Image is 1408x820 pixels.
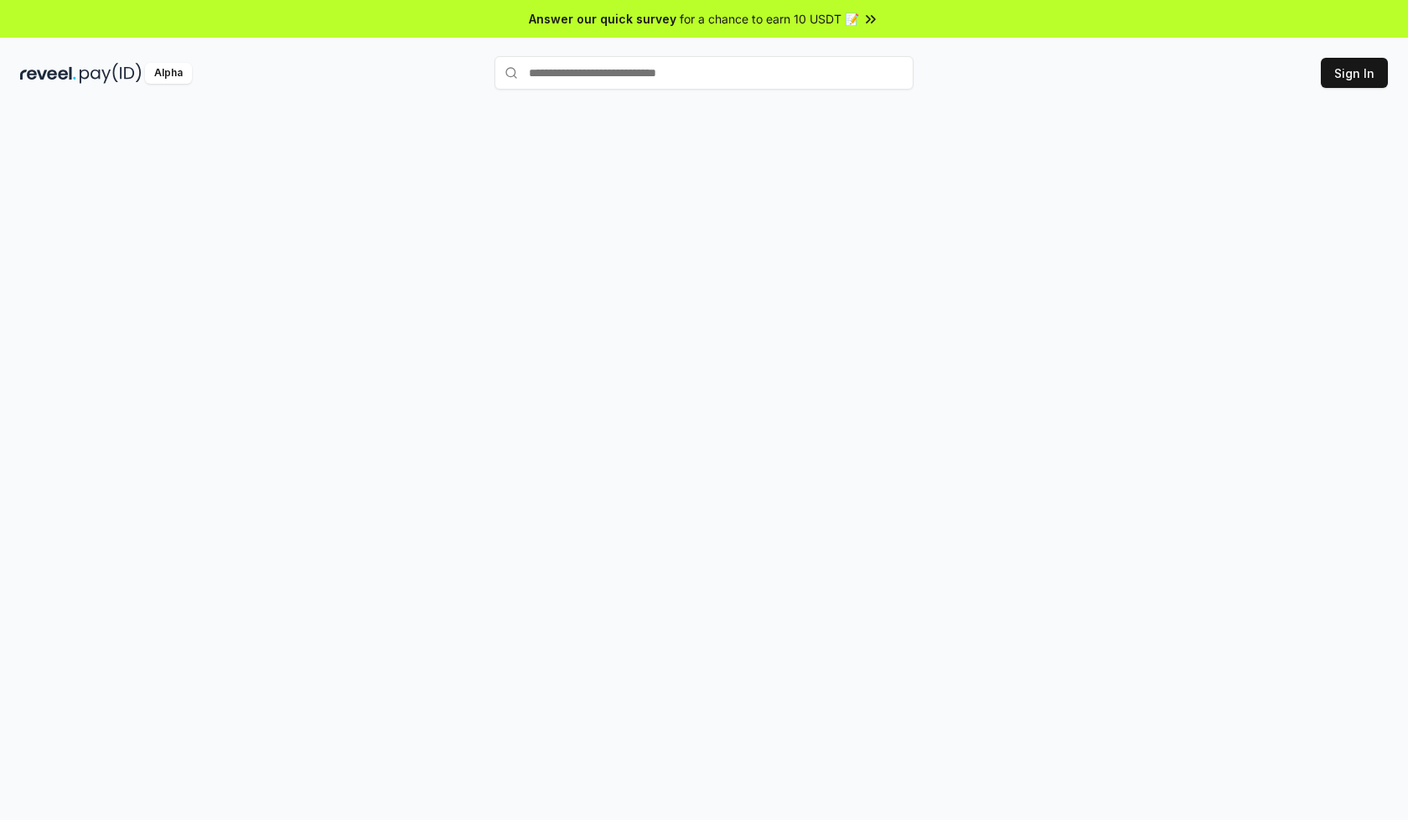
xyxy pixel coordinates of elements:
[529,10,676,28] span: Answer our quick survey
[680,10,859,28] span: for a chance to earn 10 USDT 📝
[145,63,192,84] div: Alpha
[1321,58,1388,88] button: Sign In
[80,63,142,84] img: pay_id
[20,63,76,84] img: reveel_dark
